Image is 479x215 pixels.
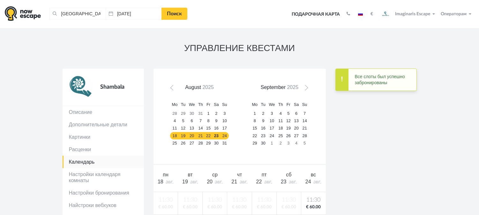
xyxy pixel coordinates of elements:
a: 18 [170,132,179,139]
a: Prev [169,85,178,94]
a: Поиск [161,8,187,20]
div: Shambala [93,75,138,99]
span: пн [163,172,168,177]
span: авг. [289,179,297,184]
a: 30 [259,139,267,147]
span: авг. [166,179,174,184]
a: Расценки [63,143,144,156]
a: 22 [250,132,259,139]
span: Sunday [222,102,227,107]
a: Настройки бронирования [63,187,144,199]
a: Настройки календаря комнаты [63,168,144,187]
img: ru.jpg [358,12,363,16]
a: 14 [197,125,205,132]
a: 9 [212,117,221,125]
a: 25 [170,139,179,147]
span: ср [212,172,218,177]
a: 1 [250,110,259,117]
a: 29 [205,139,212,147]
a: 7 [301,110,309,117]
a: 5 [179,117,187,125]
span: сб [286,172,291,177]
a: 21 [197,132,205,139]
a: 29 [250,139,259,147]
span: Thursday [198,102,203,107]
a: 27 [292,132,301,139]
a: 20 [292,125,301,132]
span: чт [237,172,242,177]
span: Imaginaris Escape [395,11,430,16]
span: September [261,85,286,90]
span: 19 [182,179,188,184]
a: 25 [277,132,285,139]
span: 22 [256,179,262,184]
span: 2025 [287,85,298,90]
a: 31 [197,110,205,117]
a: 29 [179,110,187,117]
a: 15 [250,125,259,132]
span: 24 [305,179,311,184]
span: Saturday [214,102,219,107]
input: Город или название квеста [49,8,106,20]
button: Операторам [439,11,474,17]
a: 8 [250,117,259,125]
a: Картинки [63,131,144,143]
a: 26 [285,132,292,139]
a: 17 [221,125,229,132]
a: 19 [285,125,292,132]
a: Описание [63,106,144,118]
a: 7 [197,117,205,125]
a: 5 [301,139,309,147]
a: 1 [267,139,277,147]
span: 21 [231,179,237,184]
a: 16 [259,125,267,132]
a: 3 [285,139,292,147]
a: 12 [179,125,187,132]
a: 2 [259,110,267,117]
a: 9 [259,117,267,125]
a: 13 [187,125,197,132]
a: 14 [301,117,309,125]
a: 28 [170,110,179,117]
span: авг. [264,179,272,184]
span: Saturday [294,102,299,107]
span: € 60.00 [303,204,325,210]
span: Wednesday [269,102,275,107]
span: 20 [207,179,213,184]
span: 2025 [202,85,214,90]
a: 10 [267,117,277,125]
div: Все слоты был успешно забронированы [335,69,417,91]
a: 23 [212,132,221,139]
a: 31 [221,139,229,147]
a: 18 [277,125,285,132]
a: 27 [187,139,197,147]
a: Подарочная карта [289,7,342,21]
strong: € [370,12,373,16]
a: 6 [187,117,197,125]
a: 30 [212,139,221,147]
a: 4 [292,139,301,147]
a: 30 [187,110,197,117]
a: Календарь [63,156,144,168]
a: Дополнительные детали [63,118,144,131]
span: авг. [313,179,321,184]
span: Friday [287,102,290,107]
span: Операторам [441,12,467,16]
span: Monday [172,102,178,107]
a: 11 [277,117,285,125]
a: 1 [205,110,212,117]
span: авг. [215,179,223,184]
a: 10 [221,117,229,125]
span: August [185,85,201,90]
a: 16 [212,125,221,132]
h3: УПРАВЛЕНИЕ КВЕСТАМИ [63,43,417,53]
button: € [367,11,376,17]
a: 24 [267,132,277,139]
a: 28 [301,132,309,139]
input: Дата [106,8,162,20]
button: Imaginaris Escape [378,8,438,20]
a: 28 [197,139,205,147]
span: Wednesday [189,102,195,107]
span: авг. [240,179,248,184]
img: logo [5,6,41,21]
